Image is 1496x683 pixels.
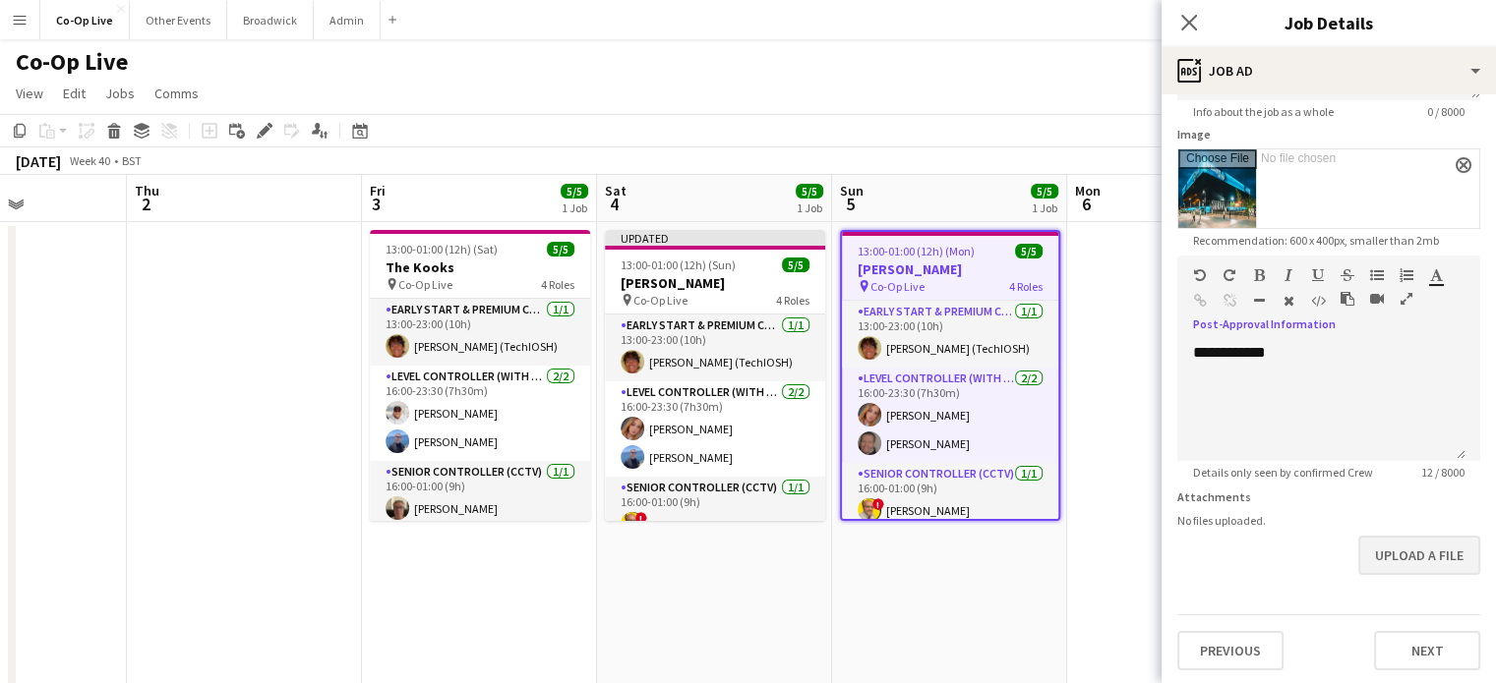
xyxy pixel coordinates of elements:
[16,85,43,102] span: View
[1177,104,1349,119] span: Info about the job as a whole
[370,461,590,528] app-card-role: Senior Controller (CCTV)1/116:00-01:00 (9h)[PERSON_NAME]
[1400,291,1413,307] button: Fullscreen
[1177,233,1455,248] span: Recommendation: 600 x 400px, smaller than 2mb
[370,258,590,276] h3: The Kooks
[1072,193,1101,215] span: 6
[122,153,142,168] div: BST
[541,277,574,292] span: 4 Roles
[1177,631,1284,670] button: Previous
[132,193,159,215] span: 2
[370,182,386,199] span: Fri
[1370,267,1384,283] button: Unordered List
[1429,267,1443,283] button: Text Color
[1400,267,1413,283] button: Ordered List
[1193,267,1207,283] button: Undo
[872,498,884,510] span: !
[842,260,1058,278] h3: [PERSON_NAME]
[1177,513,1480,528] div: No files uploaded.
[837,193,864,215] span: 5
[842,463,1058,530] app-card-role: Senior Controller (CCTV)1/116:00-01:00 (9h)![PERSON_NAME]
[840,230,1060,521] app-job-card: 13:00-01:00 (12h) (Mon)5/5[PERSON_NAME] Co-Op Live4 RolesEarly Start & Premium Controller (with C...
[1223,267,1236,283] button: Redo
[842,301,1058,368] app-card-role: Early Start & Premium Controller (with CCTV)1/113:00-23:00 (10h)[PERSON_NAME] (TechIOSH)
[1406,465,1480,480] span: 12 / 8000
[314,1,381,39] button: Admin
[842,368,1058,463] app-card-role: Level Controller (with CCTV)2/216:00-23:30 (7h30m)[PERSON_NAME][PERSON_NAME]
[840,182,864,199] span: Sun
[605,314,825,381] app-card-role: Early Start & Premium Controller (with CCTV)1/113:00-23:00 (10h)[PERSON_NAME] (TechIOSH)
[154,85,199,102] span: Comms
[562,200,587,215] div: 1 Job
[1009,279,1043,294] span: 4 Roles
[605,381,825,477] app-card-role: Level Controller (with CCTV)2/216:00-23:30 (7h30m)[PERSON_NAME][PERSON_NAME]
[65,153,114,168] span: Week 40
[1015,244,1043,258] span: 5/5
[370,230,590,521] app-job-card: 13:00-01:00 (12h) (Sat)5/5The Kooks Co-Op Live4 RolesEarly Start & Premium Controller (with CCTV)...
[386,242,498,256] span: 13:00-01:00 (12h) (Sat)
[776,293,809,308] span: 4 Roles
[633,293,688,308] span: Co-Op Live
[1032,200,1057,215] div: 1 Job
[16,151,61,171] div: [DATE]
[605,230,825,246] div: Updated
[547,242,574,256] span: 5/5
[605,477,825,543] app-card-role: Senior Controller (CCTV)1/116:00-01:00 (9h)![PERSON_NAME]
[782,257,809,272] span: 5/5
[1252,267,1266,283] button: Bold
[147,81,207,106] a: Comms
[55,81,93,106] a: Edit
[370,299,590,366] app-card-role: Early Start & Premium Controller (with CCTV)1/113:00-23:00 (10h)[PERSON_NAME] (TechIOSH)
[1177,489,1251,504] label: Attachments
[1341,267,1354,283] button: Strikethrough
[8,81,51,106] a: View
[1311,293,1325,309] button: HTML Code
[635,512,647,524] span: !
[1311,267,1325,283] button: Underline
[16,47,128,77] h1: Co-Op Live
[398,277,452,292] span: Co-Op Live
[1358,536,1480,575] button: Upload a file
[40,1,130,39] button: Co-Op Live
[1162,47,1496,94] div: Job Ad
[796,184,823,199] span: 5/5
[858,244,975,258] span: 13:00-01:00 (12h) (Mon)
[1177,465,1389,480] span: Details only seen by confirmed Crew
[367,193,386,215] span: 3
[605,274,825,292] h3: [PERSON_NAME]
[1162,10,1496,35] h3: Job Details
[605,230,825,521] app-job-card: Updated13:00-01:00 (12h) (Sun)5/5[PERSON_NAME] Co-Op Live4 RolesEarly Start & Premium Controller ...
[1282,267,1295,283] button: Italic
[797,200,822,215] div: 1 Job
[1411,104,1480,119] span: 0 / 8000
[605,182,627,199] span: Sat
[1374,631,1480,670] button: Next
[561,184,588,199] span: 5/5
[370,366,590,461] app-card-role: Level Controller (with CCTV)2/216:00-23:30 (7h30m)[PERSON_NAME][PERSON_NAME]
[1252,293,1266,309] button: Horizontal Line
[1370,291,1384,307] button: Insert video
[870,279,925,294] span: Co-Op Live
[97,81,143,106] a: Jobs
[130,1,227,39] button: Other Events
[1075,182,1101,199] span: Mon
[621,257,736,272] span: 13:00-01:00 (12h) (Sun)
[1031,184,1058,199] span: 5/5
[1341,291,1354,307] button: Paste as plain text
[602,193,627,215] span: 4
[63,85,86,102] span: Edit
[227,1,314,39] button: Broadwick
[105,85,135,102] span: Jobs
[135,182,159,199] span: Thu
[1282,293,1295,309] button: Clear Formatting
